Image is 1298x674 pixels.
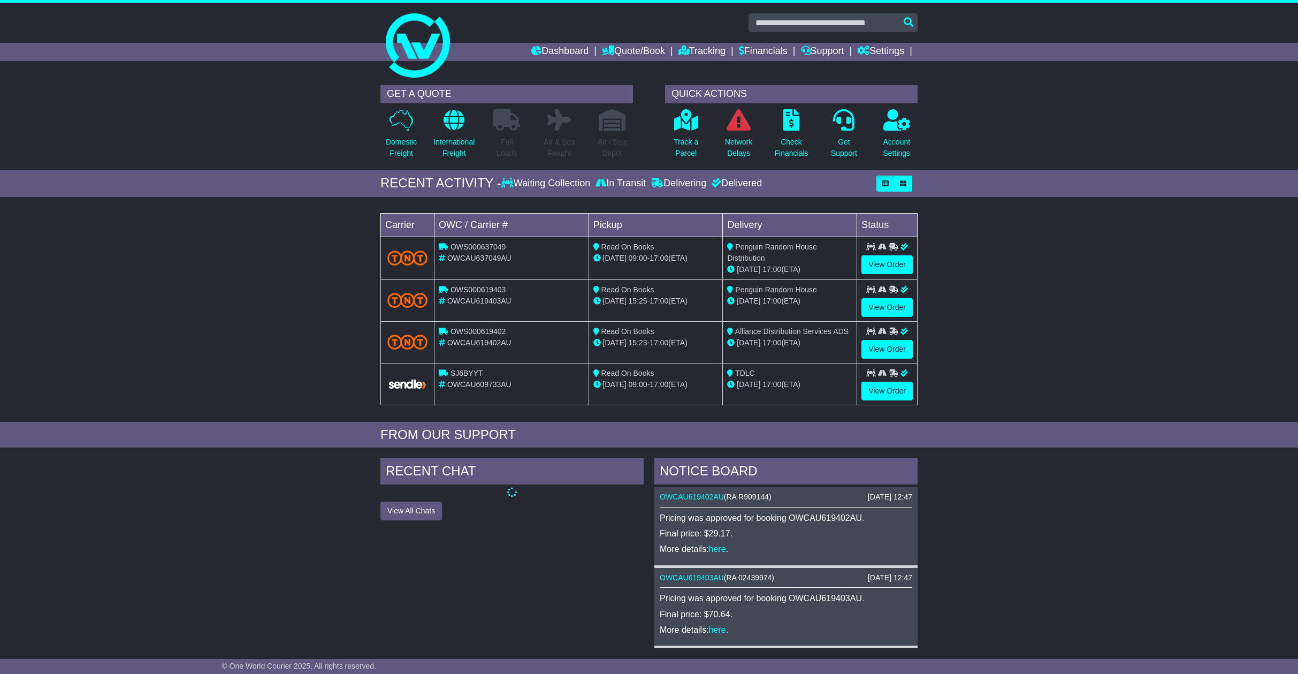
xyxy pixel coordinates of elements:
p: Pricing was approved for booking OWCAU619402AU. [660,513,912,523]
span: OWCAU619402AU [447,338,511,347]
a: View Order [861,340,913,359]
div: Delivering [648,178,709,190]
p: Air / Sea Depot [598,137,627,159]
span: 17:00 [762,338,781,347]
img: TNT_Domestic.png [387,251,427,265]
td: Carrier [381,213,434,237]
img: TNT_Domestic.png [387,335,427,349]
img: TNT_Domestic.png [387,293,427,307]
p: Final price: $29.17. [660,528,912,539]
div: QUICK ACTIONS [665,85,918,103]
span: RA 02439974 [727,573,772,582]
a: DomesticFreight [385,109,417,165]
a: Settings [857,43,904,61]
p: Network Delays [725,137,752,159]
div: - (ETA) [593,296,719,307]
a: Support [801,43,844,61]
a: Financials [739,43,788,61]
a: GetSupport [830,109,858,165]
span: OWCAU637049AU [447,254,511,262]
a: Dashboard [531,43,589,61]
div: NOTICE BOARD [654,458,918,487]
span: 17:00 [762,265,781,274]
td: Delivery [723,213,857,237]
span: 15:23 [629,338,647,347]
a: Quote/Book [602,43,665,61]
a: InternationalFreight [433,109,475,165]
p: More details: . [660,625,912,635]
span: [DATE] [603,297,627,305]
div: [DATE] 12:47 [868,573,912,582]
div: In Transit [593,178,648,190]
span: Alliance Distribution Services ADS [735,327,849,336]
span: OWS000637049 [451,243,506,251]
span: Read On Books [601,327,654,336]
p: Final price: $70.64. [660,609,912,619]
p: Full Loads [493,137,520,159]
span: 17:00 [650,297,668,305]
p: Domestic Freight [386,137,417,159]
div: RECENT CHAT [380,458,644,487]
span: 17:00 [650,254,668,262]
p: Check Financials [775,137,808,159]
span: 15:25 [629,297,647,305]
span: OWS000619403 [451,285,506,294]
span: Read On Books [601,369,654,377]
span: OWCAU619403AU [447,297,511,305]
a: CheckFinancials [774,109,809,165]
span: OWS000619402 [451,327,506,336]
span: 09:00 [629,380,647,389]
a: OWCAU619403AU [660,573,724,582]
p: Get Support [831,137,857,159]
div: (ETA) [727,264,852,275]
a: View Order [861,382,913,400]
span: Read On Books [601,285,654,294]
a: AccountSettings [883,109,911,165]
p: International Freight [433,137,475,159]
div: (ETA) [727,337,852,349]
span: [DATE] [603,338,627,347]
td: OWC / Carrier # [434,213,589,237]
a: Tracking [678,43,726,61]
td: Status [857,213,918,237]
p: Account Settings [883,137,911,159]
div: - (ETA) [593,253,719,264]
p: Air & Sea Freight [544,137,575,159]
span: 09:00 [629,254,647,262]
p: Pricing was approved for booking OWCAU619403AU. [660,593,912,603]
div: GET A QUOTE [380,85,633,103]
span: [DATE] [603,380,627,389]
span: RA R909144 [727,493,769,501]
a: OWCAU619402AU [660,493,724,501]
span: TDLC [735,369,755,377]
a: Track aParcel [673,109,699,165]
span: © One World Courier 2025. All rights reserved. [222,662,376,670]
p: Track a Parcel [674,137,698,159]
span: [DATE] [737,297,760,305]
div: RECENT ACTIVITY - [380,176,501,191]
span: Penguin Random House Distribution [727,243,816,262]
div: FROM OUR SUPPORT [380,427,918,443]
span: 17:00 [650,338,668,347]
span: 17:00 [650,380,668,389]
div: (ETA) [727,379,852,390]
a: NetworkDelays [724,109,753,165]
div: ( ) [660,493,912,502]
span: OWCAU609733AU [447,380,511,389]
span: [DATE] [737,265,760,274]
button: View All Chats [380,502,442,520]
div: Waiting Collection [501,178,593,190]
a: here [709,544,726,554]
span: [DATE] [737,380,760,389]
a: View Order [861,255,913,274]
span: 17:00 [762,297,781,305]
span: Penguin Random House [735,285,817,294]
div: [DATE] 12:47 [868,493,912,502]
img: GetCarrierServiceLogo [387,378,427,390]
a: View Order [861,298,913,317]
div: - (ETA) [593,379,719,390]
span: Read On Books [601,243,654,251]
span: 17:00 [762,380,781,389]
span: [DATE] [603,254,627,262]
span: SJ6BYYT [451,369,483,377]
